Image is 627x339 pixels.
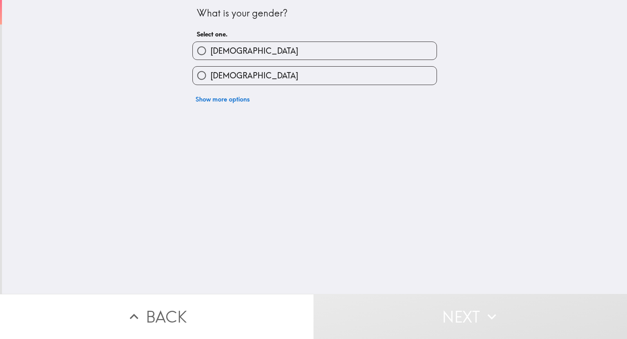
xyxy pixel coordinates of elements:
button: [DEMOGRAPHIC_DATA] [193,67,437,84]
span: [DEMOGRAPHIC_DATA] [210,45,298,56]
button: Next [313,294,627,339]
button: [DEMOGRAPHIC_DATA] [193,42,437,60]
span: [DEMOGRAPHIC_DATA] [210,70,298,81]
button: Show more options [192,91,253,107]
div: What is your gender? [197,7,433,20]
h6: Select one. [197,30,433,38]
